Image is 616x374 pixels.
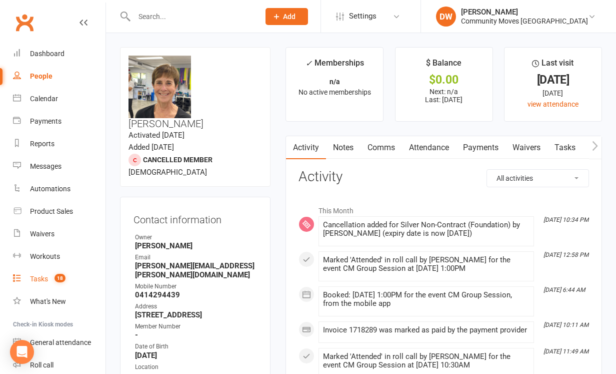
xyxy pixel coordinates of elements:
a: Product Sales [13,200,105,223]
strong: [PERSON_NAME] [135,241,257,250]
a: Messages [13,155,105,178]
strong: [STREET_ADDRESS] [135,310,257,319]
i: [DATE] 12:58 PM [543,251,588,258]
a: What's New [13,290,105,313]
a: Activity [286,136,326,159]
a: Tasks [547,136,582,159]
span: 18 [54,274,65,282]
a: Payments [456,136,505,159]
img: image1718151631.png [128,56,191,118]
strong: [PERSON_NAME][EMAIL_ADDRESS][PERSON_NAME][DOMAIN_NAME] [135,261,257,279]
div: $ Balance [426,57,461,75]
strong: [DATE] [135,351,257,360]
span: Cancelled member [143,156,212,164]
div: Calendar [30,95,58,103]
div: Address [135,302,257,311]
h3: Activity [298,169,589,185]
a: Automations [13,178,105,200]
div: Open Intercom Messenger [10,340,34,364]
span: Settings [349,5,376,28]
button: Add [265,8,308,25]
div: Email [135,253,257,262]
div: General attendance [30,338,91,346]
div: Messages [30,162,61,170]
div: Location [135,362,257,372]
span: [DEMOGRAPHIC_DATA] [128,168,207,177]
a: Waivers [13,223,105,245]
a: Waivers [505,136,547,159]
a: Tasks 18 [13,268,105,290]
div: Invoice 1718289 was marked as paid by the payment provider [323,326,529,334]
a: view attendance [527,100,578,108]
a: Reports [13,133,105,155]
input: Search... [131,10,252,24]
i: [DATE] 6:44 AM [543,286,585,293]
div: Tasks [30,275,48,283]
div: [DATE] [513,88,592,99]
a: Notes [326,136,360,159]
div: Dashboard [30,50,64,58]
div: Member Number [135,322,257,331]
div: Mobile Number [135,282,257,291]
div: Roll call [30,361,53,369]
a: General attendance kiosk mode [13,331,105,354]
div: Cancellation added for Silver Non-Contract (Foundation) by [PERSON_NAME] (expiry date is now [DATE]) [323,221,529,238]
div: Booked: [DATE] 1:00PM for the event CM Group Session, from the mobile app [323,291,529,308]
div: Community Moves [GEOGRAPHIC_DATA] [461,17,588,26]
time: Added [DATE] [128,143,174,152]
div: Date of Birth [135,342,257,351]
div: Last visit [532,57,573,75]
p: Next: n/a Last: [DATE] [404,88,483,104]
a: Comms [360,136,402,159]
div: Product Sales [30,207,73,215]
div: [DATE] [513,75,592,85]
div: What's New [30,297,66,305]
i: [DATE] 11:49 AM [543,348,588,355]
div: Memberships [305,57,364,75]
div: DW [436,7,456,27]
i: [DATE] 10:34 PM [543,216,588,223]
a: Workouts [13,245,105,268]
div: $0.00 [404,75,483,85]
div: Waivers [30,230,54,238]
div: People [30,72,52,80]
span: No active memberships [298,88,371,96]
div: Automations [30,185,70,193]
time: Activated [DATE] [128,131,184,140]
div: Marked 'Attended' in roll call by [PERSON_NAME] for the event CM Group Session at [DATE] 1:00PM [323,256,529,273]
div: Reports [30,140,54,148]
a: People [13,65,105,88]
strong: 0414294439 [135,290,257,299]
li: This Month [298,200,589,216]
div: Workouts [30,252,60,260]
a: Clubworx [12,10,37,35]
div: Payments [30,117,61,125]
a: Payments [13,110,105,133]
i: ✓ [305,59,312,68]
strong: - [135,330,257,339]
a: Calendar [13,88,105,110]
i: [DATE] 10:11 AM [543,321,588,328]
span: Add [283,13,295,21]
a: Dashboard [13,43,105,65]
h3: Contact information [133,210,257,225]
h3: [PERSON_NAME] [128,56,262,129]
div: [PERSON_NAME] [461,8,588,17]
a: Attendance [402,136,456,159]
div: Owner [135,233,257,242]
strong: n/a [329,78,340,86]
div: Marked 'Attended' in roll call by [PERSON_NAME] for the event CM Group Session at [DATE] 10:30AM [323,352,529,369]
